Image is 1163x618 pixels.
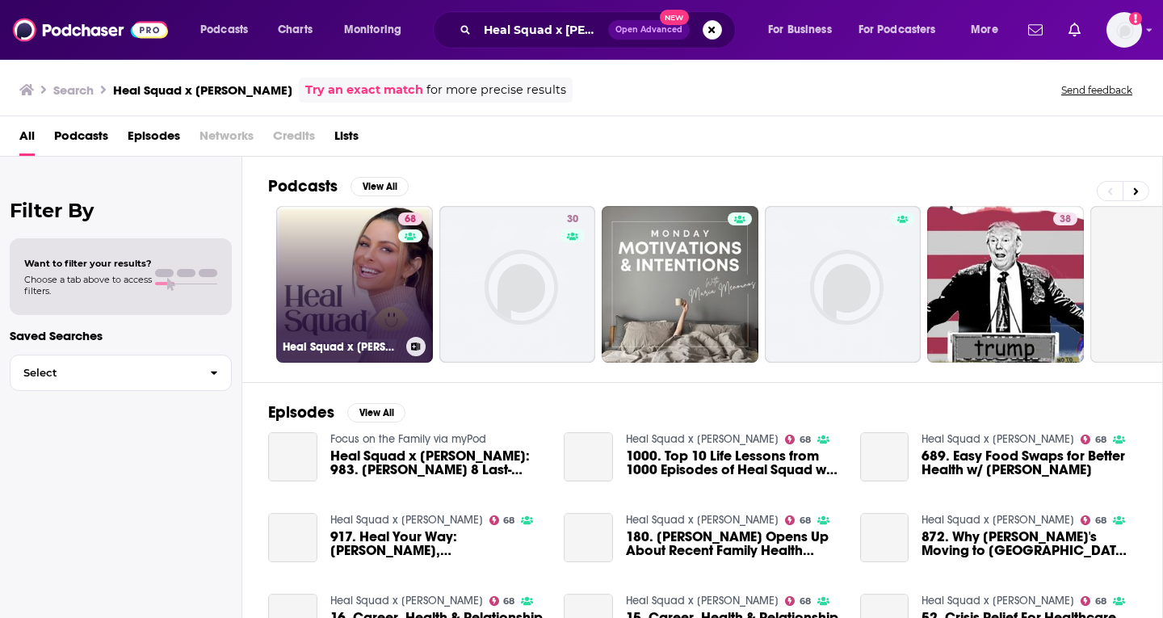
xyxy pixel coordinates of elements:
a: Heal Squad x Maria Menounos [922,432,1074,446]
div: Search podcasts, credits, & more... [448,11,751,48]
a: Heal Squad x Maria Menounos [626,594,779,607]
span: 68 [800,598,811,605]
button: Select [10,355,232,391]
span: All [19,123,35,156]
a: 180. Maria Menounos Opens Up About Recent Family Health Challenges [564,513,613,562]
span: 689. Easy Food Swaps for Better Health w/ [PERSON_NAME] [922,449,1136,477]
a: 68 [785,596,811,606]
h3: Heal Squad x [PERSON_NAME] [283,340,400,354]
button: open menu [848,17,959,43]
a: 1000. Top 10 Life Lessons from 1000 Episodes of Heal Squad w/ Maria Menounos [626,449,841,477]
span: For Business [768,19,832,41]
a: 689. Easy Food Swaps for Better Health w/ Maria Menounos [860,432,909,481]
span: Logged in as megcassidy [1106,12,1142,48]
a: Heal Squad x Maria Menounos: 983. Meaghan B. Murphy’s 8 Last-Minute Thanksgiving Hacks for Crafti... [330,449,545,477]
span: 872. Why [PERSON_NAME]'s Moving to [GEOGRAPHIC_DATA] w/ [PERSON_NAME] [922,530,1136,557]
a: 68 [1081,515,1106,525]
a: Charts [267,17,322,43]
span: Networks [199,123,254,156]
a: EpisodesView All [268,402,405,423]
h2: Filter By [10,199,232,222]
a: Show notifications dropdown [1022,16,1049,44]
span: For Podcasters [859,19,936,41]
h2: Podcasts [268,176,338,196]
span: 68 [503,517,514,524]
svg: Add a profile image [1129,12,1142,25]
a: Lists [334,123,359,156]
span: 917. Heal Your Way: [PERSON_NAME], [PERSON_NAME], and [PERSON_NAME] Guide to Self-Recovery [330,530,545,557]
a: 68 [489,515,515,525]
span: Podcasts [200,19,248,41]
span: Want to filter your results? [24,258,152,269]
a: 30 [439,206,596,363]
button: open menu [757,17,852,43]
span: 38 [1060,212,1071,228]
input: Search podcasts, credits, & more... [477,17,608,43]
button: open menu [333,17,422,43]
a: 38 [1053,212,1077,225]
img: User Profile [1106,12,1142,48]
a: 68 [785,515,811,525]
button: open menu [959,17,1018,43]
span: Choose a tab above to access filters. [24,274,152,296]
span: Heal Squad x [PERSON_NAME]: 983. [PERSON_NAME] 8 Last-Minute [DATE] Hacks for Crafting Joy and Gr... [330,449,545,477]
button: Open AdvancedNew [608,20,690,40]
p: Saved Searches [10,328,232,343]
span: 68 [1095,517,1106,524]
a: 68 [489,596,515,606]
a: 689. Easy Food Swaps for Better Health w/ Maria Menounos [922,449,1136,477]
span: 68 [800,517,811,524]
a: Focus on the Family via myPod [330,432,486,446]
button: open menu [189,17,269,43]
a: 30 [561,212,585,225]
span: New [660,10,689,25]
a: 68 [1081,596,1106,606]
span: 68 [503,598,514,605]
a: Show notifications dropdown [1062,16,1087,44]
button: Show profile menu [1106,12,1142,48]
h2: Episodes [268,402,334,423]
a: Heal Squad x Maria Menounos [626,513,779,527]
img: Podchaser - Follow, Share and Rate Podcasts [13,15,168,45]
button: View All [347,403,405,423]
a: Heal Squad x Maria Menounos [922,513,1074,527]
button: Send feedback [1056,83,1137,97]
h3: Heal Squad x [PERSON_NAME] [113,82,292,98]
span: 30 [567,212,578,228]
a: 917. Heal Your Way: Maria Menounos, Nicole Sachs, and Anita Moorjani's Guide to Self-Recovery [268,513,317,562]
a: Episodes [128,123,180,156]
h3: Search [53,82,94,98]
a: 68Heal Squad x [PERSON_NAME] [276,206,433,363]
span: for more precise results [426,81,566,99]
a: 68 [1081,435,1106,444]
a: Heal Squad x Maria Menounos: 983. Meaghan B. Murphy’s 8 Last-Minute Thanksgiving Hacks for Crafti... [268,432,317,481]
a: Heal Squad x Maria Menounos [330,513,483,527]
a: 68 [398,212,422,225]
a: 872. Why Maria's Moving to Heal Squad Island w/ Kelsey Meyer [860,513,909,562]
span: 180. [PERSON_NAME] Opens Up About Recent Family Health Challenges [626,530,841,557]
span: Charts [278,19,313,41]
span: Credits [273,123,315,156]
span: Open Advanced [615,26,682,34]
a: 917. Heal Your Way: Maria Menounos, Nicole Sachs, and Anita Moorjani's Guide to Self-Recovery [330,530,545,557]
a: Try an exact match [305,81,423,99]
a: PodcastsView All [268,176,409,196]
a: 68 [785,435,811,444]
span: 68 [405,212,416,228]
span: 68 [800,436,811,444]
a: 180. Maria Menounos Opens Up About Recent Family Health Challenges [626,530,841,557]
button: View All [351,177,409,196]
span: 68 [1095,436,1106,444]
a: 872. Why Maria's Moving to Heal Squad Island w/ Kelsey Meyer [922,530,1136,557]
a: Podcasts [54,123,108,156]
span: Monitoring [344,19,401,41]
span: 68 [1095,598,1106,605]
span: Select [10,368,197,378]
a: 38 [927,206,1084,363]
span: More [971,19,998,41]
a: 1000. Top 10 Life Lessons from 1000 Episodes of Heal Squad w/ Maria Menounos [564,432,613,481]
